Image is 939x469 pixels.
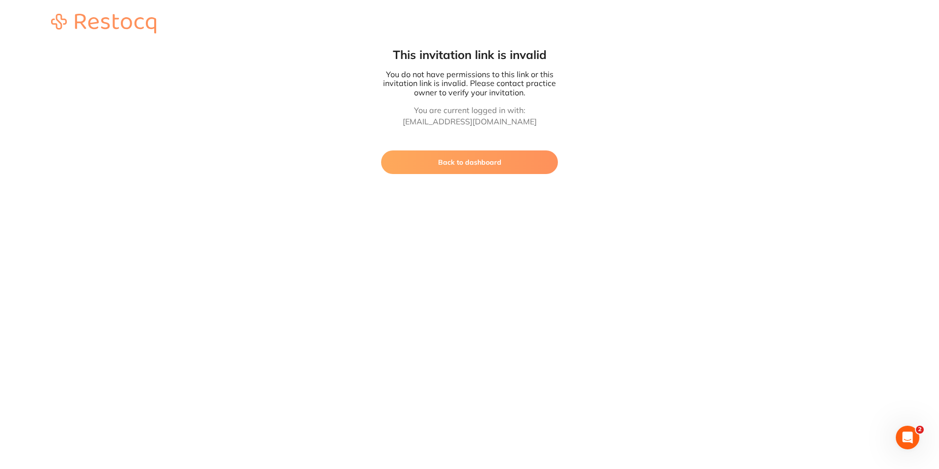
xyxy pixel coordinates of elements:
span: 2 [916,426,924,434]
p: You are current logged in with: [EMAIL_ADDRESS][DOMAIN_NAME] [381,105,558,127]
h1: This invitation link is invalid [381,47,558,62]
p: You do not have permissions to this link or this invitation link is invalid. Please contact pract... [381,70,558,97]
iframe: Intercom live chat [896,426,919,449]
img: restocq_logo.svg [51,14,156,33]
button: Back to dashboard [381,150,558,174]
